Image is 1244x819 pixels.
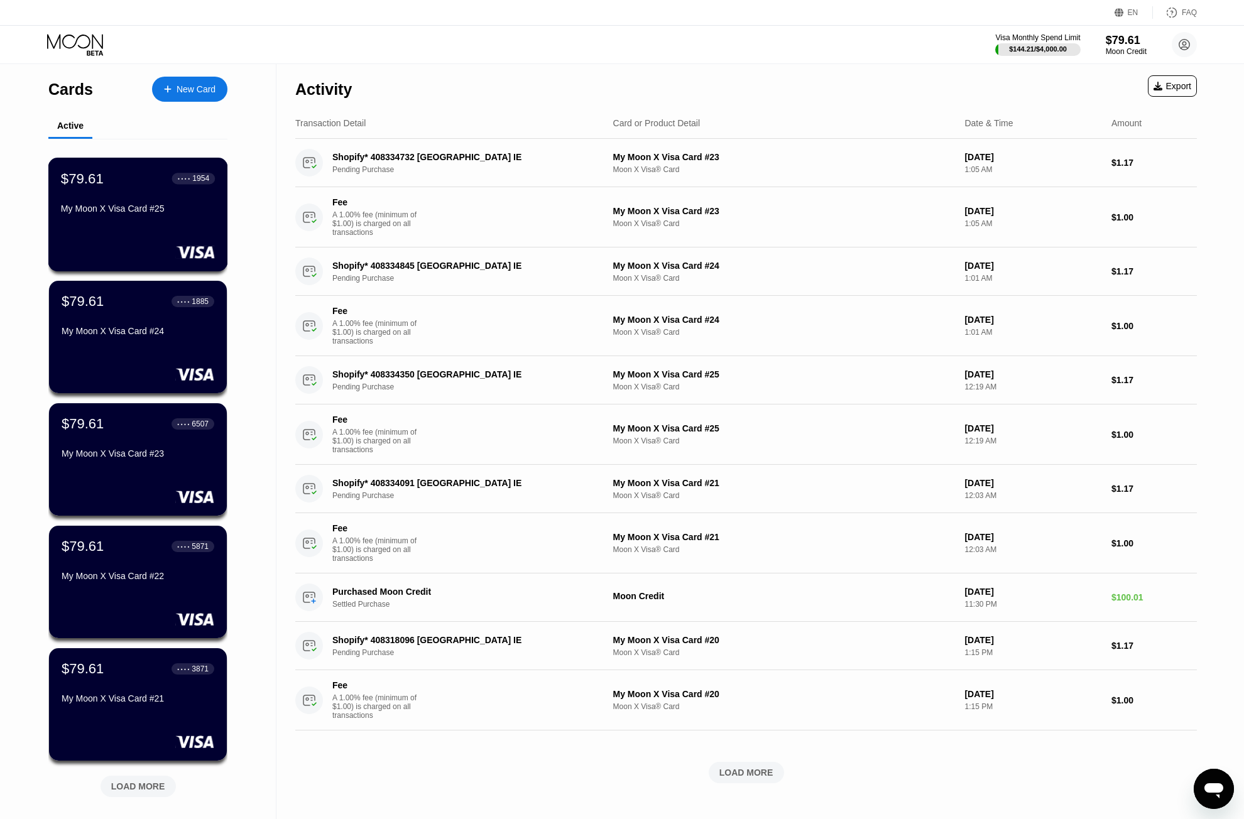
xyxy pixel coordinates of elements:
[964,689,1101,699] div: [DATE]
[613,152,955,162] div: My Moon X Visa Card #23
[192,542,209,551] div: 5871
[1111,118,1142,128] div: Amount
[295,247,1197,296] div: Shopify* 408334845 [GEOGRAPHIC_DATA] IEPending PurchaseMy Moon X Visa Card #24Moon X Visa® Card[D...
[62,693,214,703] div: My Moon X Visa Card #21
[964,382,1101,391] div: 12:19 AM
[613,689,955,699] div: My Moon X Visa Card #20
[49,403,227,516] div: $79.61● ● ● ●6507My Moon X Visa Card #23
[613,369,955,379] div: My Moon X Visa Card #25
[62,293,104,310] div: $79.61
[1111,484,1197,494] div: $1.17
[1111,212,1197,222] div: $1.00
[332,478,590,488] div: Shopify* 408334091 [GEOGRAPHIC_DATA] IE
[964,423,1101,433] div: [DATE]
[62,661,104,677] div: $79.61
[613,382,955,391] div: Moon X Visa® Card
[613,702,955,711] div: Moon X Visa® Card
[295,513,1197,573] div: FeeA 1.00% fee (minimum of $1.00) is charged on all transactionsMy Moon X Visa Card #21Moon X Vis...
[613,545,955,554] div: Moon X Visa® Card
[332,274,609,283] div: Pending Purchase
[295,118,366,128] div: Transaction Detail
[295,762,1197,783] div: LOAD MORE
[613,219,955,228] div: Moon X Visa® Card
[332,152,590,162] div: Shopify* 408334732 [GEOGRAPHIC_DATA] IE
[111,781,165,792] div: LOAD MORE
[613,315,955,325] div: My Moon X Visa Card #24
[613,274,955,283] div: Moon X Visa® Card
[332,382,609,391] div: Pending Purchase
[332,415,420,425] div: Fee
[613,532,955,542] div: My Moon X Visa Card #21
[964,600,1101,609] div: 11:30 PM
[964,165,1101,174] div: 1:05 AM
[332,210,427,237] div: A 1.00% fee (minimum of $1.00) is charged on all transactions
[91,771,185,797] div: LOAD MORE
[332,261,590,271] div: Shopify* 408334845 [GEOGRAPHIC_DATA] IE
[995,33,1080,42] div: Visa Monthly Spend Limit
[995,33,1080,56] div: Visa Monthly Spend Limit$144.21/$4,000.00
[49,281,227,393] div: $79.61● ● ● ●1885My Moon X Visa Card #24
[62,326,214,336] div: My Moon X Visa Card #24
[1115,6,1153,19] div: EN
[613,206,955,216] div: My Moon X Visa Card #23
[1148,75,1197,97] div: Export
[613,423,955,433] div: My Moon X Visa Card #25
[1009,45,1067,53] div: $144.21 / $4,000.00
[332,306,420,316] div: Fee
[1182,8,1197,17] div: FAQ
[62,416,104,432] div: $79.61
[332,693,427,720] div: A 1.00% fee (minimum of $1.00) is charged on all transactions
[332,523,420,533] div: Fee
[1106,47,1147,56] div: Moon Credit
[964,328,1101,337] div: 1:01 AM
[192,297,209,306] div: 1885
[613,261,955,271] div: My Moon X Visa Card #24
[295,404,1197,465] div: FeeA 1.00% fee (minimum of $1.00) is charged on all transactionsMy Moon X Visa Card #25Moon X Vis...
[295,465,1197,513] div: Shopify* 408334091 [GEOGRAPHIC_DATA] IEPending PurchaseMy Moon X Visa Card #21Moon X Visa® Card[D...
[1194,769,1234,809] iframe: Nút để khởi chạy cửa sổ nhắn tin
[332,680,420,690] div: Fee
[295,80,352,99] div: Activity
[613,478,955,488] div: My Moon X Visa Card #21
[62,448,214,458] div: My Moon X Visa Card #23
[964,532,1101,542] div: [DATE]
[48,80,93,99] div: Cards
[295,187,1197,247] div: FeeA 1.00% fee (minimum of $1.00) is charged on all transactionsMy Moon X Visa Card #23Moon X Vis...
[964,369,1101,379] div: [DATE]
[332,600,609,609] div: Settled Purchase
[62,538,104,555] div: $79.61
[177,545,190,548] div: ● ● ● ●
[1111,158,1197,168] div: $1.17
[1154,81,1191,91] div: Export
[613,591,955,601] div: Moon Credit
[719,767,773,778] div: LOAD MORE
[177,422,190,426] div: ● ● ● ●
[1111,430,1197,440] div: $1.00
[192,174,209,183] div: 1954
[332,319,427,345] div: A 1.00% fee (minimum of $1.00) is charged on all transactions
[332,165,609,174] div: Pending Purchase
[964,274,1101,283] div: 1:01 AM
[964,635,1101,645] div: [DATE]
[1106,34,1147,47] div: $79.61
[613,118,701,128] div: Card or Product Detail
[964,587,1101,597] div: [DATE]
[57,121,84,131] div: Active
[192,420,209,428] div: 6507
[192,664,209,673] div: 3871
[613,437,955,445] div: Moon X Visa® Card
[1111,641,1197,651] div: $1.17
[964,118,1013,128] div: Date & Time
[332,587,590,597] div: Purchased Moon Credit
[613,635,955,645] div: My Moon X Visa Card #20
[1111,538,1197,548] div: $1.00
[49,158,227,271] div: $79.61● ● ● ●1954My Moon X Visa Card #25
[295,139,1197,187] div: Shopify* 408334732 [GEOGRAPHIC_DATA] IEPending PurchaseMy Moon X Visa Card #23Moon X Visa® Card[D...
[61,170,104,187] div: $79.61
[1153,6,1197,19] div: FAQ
[613,648,955,657] div: Moon X Visa® Card
[1111,695,1197,705] div: $1.00
[61,203,215,214] div: My Moon X Visa Card #25
[964,152,1101,162] div: [DATE]
[332,635,590,645] div: Shopify* 408318096 [GEOGRAPHIC_DATA] IE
